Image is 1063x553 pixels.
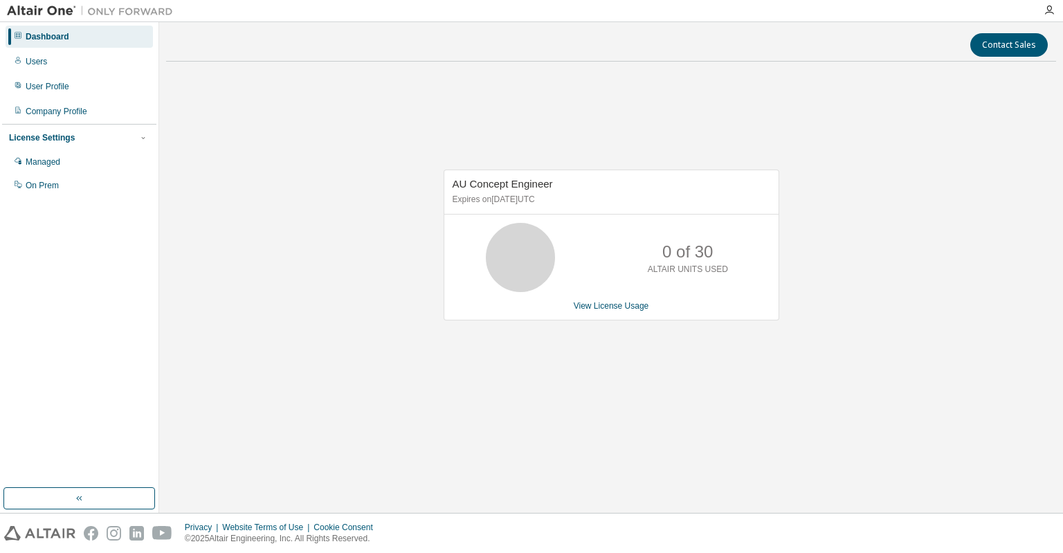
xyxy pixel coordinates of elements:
[662,240,713,264] p: 0 of 30
[453,178,553,190] span: AU Concept Engineer
[4,526,75,541] img: altair_logo.svg
[26,180,59,191] div: On Prem
[26,31,69,42] div: Dashboard
[26,106,87,117] div: Company Profile
[26,156,60,167] div: Managed
[185,533,381,545] p: © 2025 Altair Engineering, Inc. All Rights Reserved.
[222,522,314,533] div: Website Terms of Use
[152,526,172,541] img: youtube.svg
[648,264,728,275] p: ALTAIR UNITS USED
[185,522,222,533] div: Privacy
[9,132,75,143] div: License Settings
[574,301,649,311] a: View License Usage
[970,33,1048,57] button: Contact Sales
[314,522,381,533] div: Cookie Consent
[26,81,69,92] div: User Profile
[7,4,180,18] img: Altair One
[107,526,121,541] img: instagram.svg
[84,526,98,541] img: facebook.svg
[26,56,47,67] div: Users
[129,526,144,541] img: linkedin.svg
[453,194,767,206] p: Expires on [DATE] UTC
